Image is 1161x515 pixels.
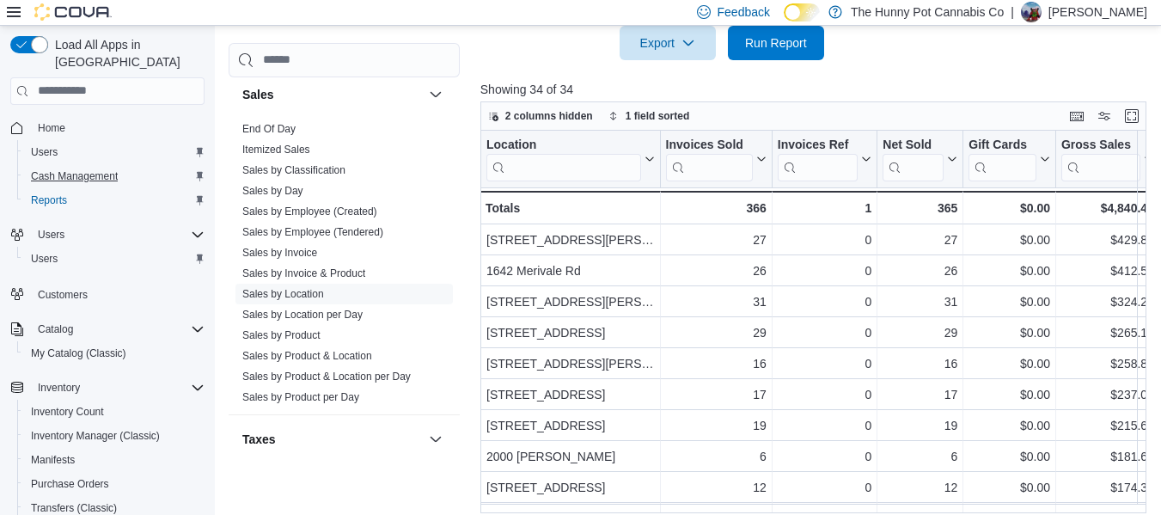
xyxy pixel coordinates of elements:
button: Inventory [3,376,211,400]
div: Invoices Ref [778,138,858,154]
div: 17 [665,384,766,405]
div: [STREET_ADDRESS] [486,384,655,405]
div: $0.00 [969,384,1050,405]
div: 19 [883,415,957,436]
span: Sales by Location [242,287,324,301]
a: Home [31,118,72,138]
button: Taxes [242,431,422,448]
button: Invoices Sold [665,138,766,181]
span: Sales by Product per Day [242,390,359,404]
div: Invoices Sold [665,138,752,154]
span: Load All Apps in [GEOGRAPHIC_DATA] [48,36,205,71]
div: 17 [883,384,957,405]
div: [STREET_ADDRESS][PERSON_NAME] [486,353,655,374]
div: [STREET_ADDRESS] [486,322,655,343]
button: Users [17,140,211,164]
button: Customers [3,281,211,306]
div: 29 [883,322,957,343]
div: Gross Sales [1061,138,1140,181]
div: $215.61 [1061,415,1154,436]
div: $0.00 [969,291,1050,312]
span: Users [24,248,205,269]
button: Inventory [31,377,87,398]
div: 31 [883,291,957,312]
div: Location [486,138,641,181]
a: Inventory Count [24,402,111,422]
span: Cash Management [31,169,118,183]
div: 1642 Merivale Rd [486,261,655,281]
a: Sales by Day [242,185,303,197]
div: $237.03 [1061,384,1154,405]
a: Sales by Classification [242,164,345,176]
button: Display options [1094,106,1115,126]
div: $0.00 [969,446,1050,467]
span: Sales by Classification [242,163,345,177]
div: 16 [883,353,957,374]
a: Reports [24,190,74,211]
a: Customers [31,285,95,305]
span: Home [38,121,65,135]
span: Sales by Day [242,184,303,198]
span: Sales by Employee (Created) [242,205,377,218]
a: Sales by Product & Location [242,350,372,362]
div: 6 [883,446,957,467]
span: Cash Management [24,166,205,187]
div: 6 [665,446,766,467]
div: 26 [883,261,957,281]
span: Sales by Employee (Tendered) [242,225,383,239]
span: Users [24,142,205,162]
div: [STREET_ADDRESS] [486,415,655,436]
div: Gift Card Sales [969,138,1036,181]
button: Sales [242,86,422,103]
span: Inventory Count [24,402,205,422]
a: Cash Management [24,166,125,187]
button: Sales [425,84,446,105]
div: Net Sold [883,138,944,154]
div: Totals [486,198,655,218]
button: Users [31,224,71,245]
button: Inventory Manager (Classic) [17,424,211,448]
span: Transfers (Classic) [31,501,117,515]
h3: Taxes [242,431,276,448]
button: Home [3,115,211,140]
span: Dark Mode [784,21,785,22]
div: $0.00 [969,261,1050,281]
button: Export [620,26,716,60]
div: $174.32 [1061,477,1154,498]
p: [PERSON_NAME] [1048,2,1147,22]
div: Sales [229,119,460,414]
div: Invoices Sold [665,138,752,181]
button: My Catalog (Classic) [17,341,211,365]
span: Inventory Manager (Classic) [24,426,205,446]
div: Gross Sales [1061,138,1140,154]
span: End Of Day [242,122,296,136]
span: Users [31,224,205,245]
div: 1 [778,198,871,218]
div: 0 [778,322,871,343]
span: Manifests [24,450,205,470]
span: Sales by Invoice [242,246,317,260]
div: 26 [665,261,766,281]
div: $412.52 [1061,261,1154,281]
a: Users [24,142,64,162]
button: Gross Sales [1061,138,1154,181]
button: Keyboard shortcuts [1066,106,1087,126]
span: 2 columns hidden [505,109,593,123]
div: 16 [665,353,766,374]
div: 29 [665,322,766,343]
a: Purchase Orders [24,474,116,494]
div: 12 [883,477,957,498]
a: Sales by Location [242,288,324,300]
div: $324.28 [1061,291,1154,312]
div: 12 [665,477,766,498]
span: 1 field sorted [626,109,690,123]
span: Manifests [31,453,75,467]
a: Manifests [24,450,82,470]
button: Reports [17,188,211,212]
span: Run Report [745,34,807,52]
div: 0 [778,230,871,250]
div: [STREET_ADDRESS] [486,477,655,498]
div: 0 [778,353,871,374]
span: Home [31,117,205,138]
span: Itemized Sales [242,143,310,156]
